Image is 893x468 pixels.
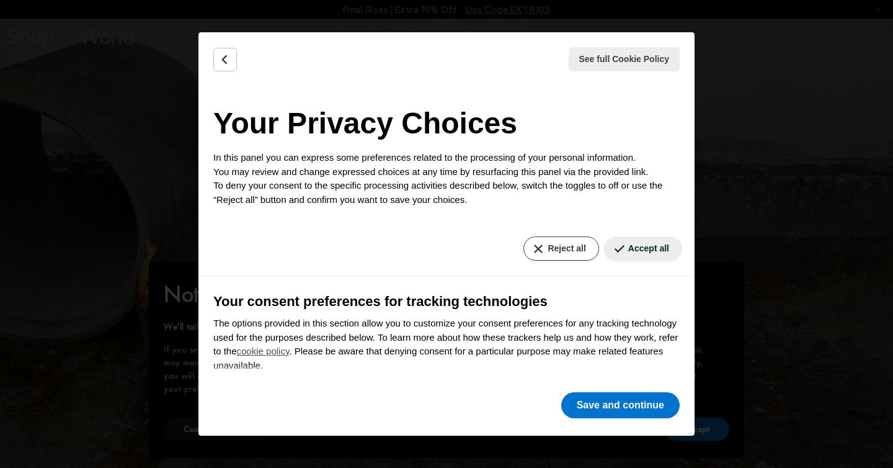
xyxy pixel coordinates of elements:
button: Reject all [523,236,598,261]
button: Save and continue [561,392,680,418]
p: In this panel you can express some preferences related to the processing of your personal informa... [213,151,680,207]
button: Back [213,48,237,71]
button: Accept all [604,236,682,261]
h3: Your consent preferences for tracking technologies [213,291,680,312]
h2: Your Privacy Choices [213,101,680,146]
p: The options provided in this section allow you to customize your consent preferences for any trac... [213,317,680,372]
span: See full Cookie Policy [579,53,670,66]
button: See full Cookie Policy [569,47,680,71]
a: cookie policy - link opens in a new tab [237,346,290,356]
